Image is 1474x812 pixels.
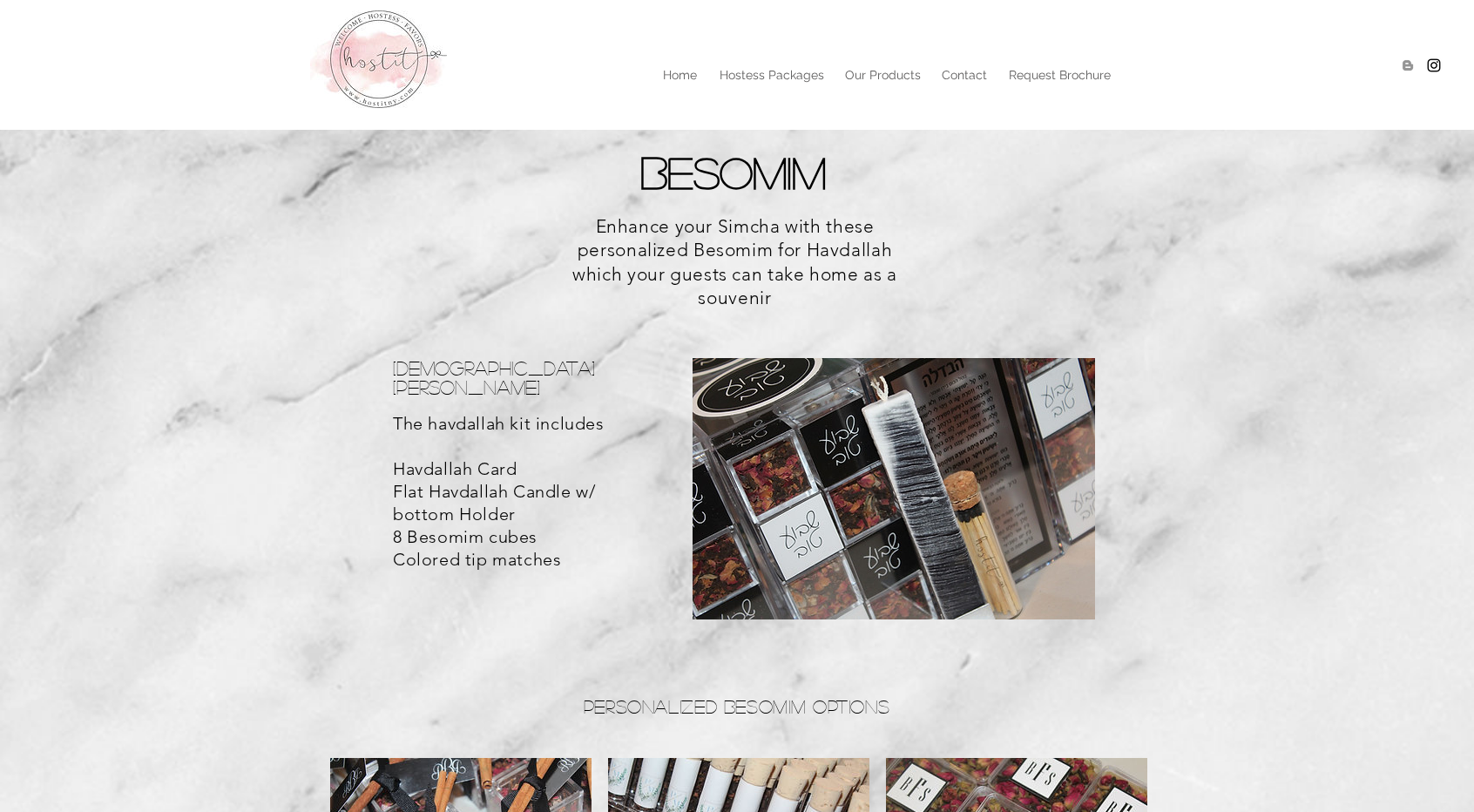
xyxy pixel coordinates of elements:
span: Personalized Besomim options [584,697,890,715]
span: Enhance your Simcha with these personalized Besomim for Havdallah which your guests can take home... [572,215,897,308]
a: Our Products [834,62,930,88]
img: Hostitny [1425,57,1443,74]
img: IMG_6330.JPG [693,358,1095,619]
span: [DEMOGRAPHIC_DATA][PERSON_NAME] [393,358,595,396]
a: Request Brochure [997,62,1122,88]
span: Colored tip matches [393,549,561,570]
p: Request Brochure [1000,62,1119,88]
span: The havdallah kit includes [393,413,605,434]
img: Blogger [1399,57,1417,74]
p: Home [654,62,706,88]
p: Hostess Packages [711,62,833,88]
span: Besomim [640,150,826,193]
p: Our Products [836,62,930,88]
a: Contact [930,62,997,88]
a: Hostess Packages [708,62,834,88]
span: 8 Besomim cubes [393,526,538,547]
ul: Social Bar [1399,57,1443,74]
a: Home [651,62,708,88]
span: Havdallah Card [393,458,517,479]
p: Contact [933,62,996,88]
span: Flat Havdallah Candle w/ bottom Holder [393,481,595,524]
nav: Site [389,62,1122,88]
